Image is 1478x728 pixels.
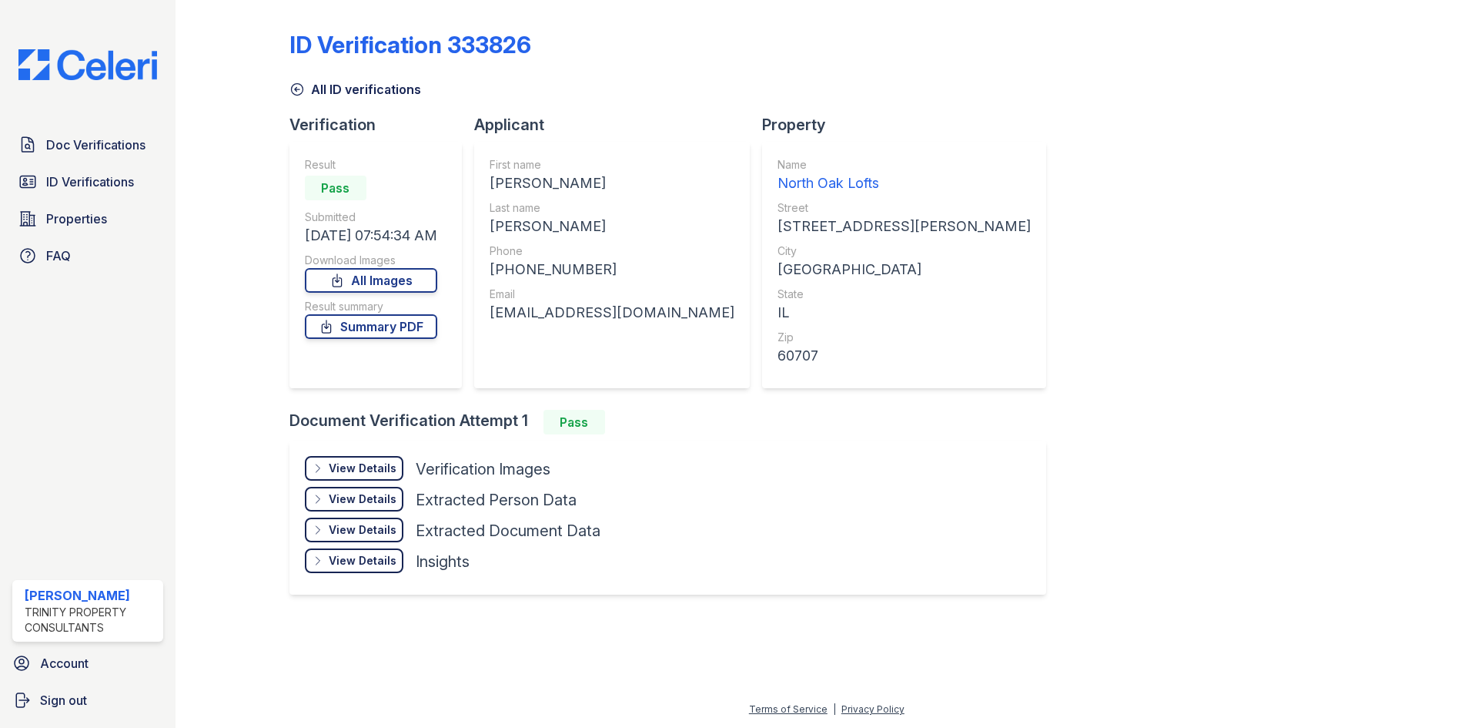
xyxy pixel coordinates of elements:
[305,268,437,293] a: All Images
[305,157,437,173] div: Result
[490,200,734,216] div: Last name
[329,491,396,507] div: View Details
[490,302,734,324] div: [EMAIL_ADDRESS][DOMAIN_NAME]
[6,49,169,80] img: CE_Logo_Blue-a8612792a0a2168367f1c8372b55b34899dd931a85d93a1a3d3e32e68fde9ad4.png
[25,605,157,636] div: Trinity Property Consultants
[46,247,71,265] span: FAQ
[25,586,157,605] div: [PERSON_NAME]
[329,522,396,538] div: View Details
[289,31,531,59] div: ID Verification 333826
[46,173,134,191] span: ID Verifications
[777,157,1031,173] div: Name
[777,200,1031,216] div: Street
[416,489,577,511] div: Extracted Person Data
[777,157,1031,194] a: Name North Oak Lofts
[305,253,437,268] div: Download Images
[490,157,734,173] div: First name
[490,173,734,194] div: [PERSON_NAME]
[777,345,1031,367] div: 60707
[490,259,734,280] div: [PHONE_NUMBER]
[46,136,145,154] span: Doc Verifications
[543,410,605,434] div: Pass
[416,551,470,572] div: Insights
[40,691,87,710] span: Sign out
[777,173,1031,194] div: North Oak Lofts
[762,114,1058,136] div: Property
[329,553,396,569] div: View Details
[490,243,734,259] div: Phone
[329,461,396,476] div: View Details
[12,240,163,271] a: FAQ
[40,654,89,673] span: Account
[777,302,1031,324] div: IL
[46,210,107,228] span: Properties
[6,648,169,679] a: Account
[305,299,437,314] div: Result summary
[289,80,421,99] a: All ID verifications
[416,520,600,542] div: Extracted Document Data
[12,129,163,160] a: Doc Verifications
[777,259,1031,280] div: [GEOGRAPHIC_DATA]
[490,216,734,237] div: [PERSON_NAME]
[305,176,366,200] div: Pass
[749,703,828,715] a: Terms of Service
[490,287,734,302] div: Email
[841,703,905,715] a: Privacy Policy
[777,216,1031,237] div: [STREET_ADDRESS][PERSON_NAME]
[305,210,437,225] div: Submitted
[833,703,836,715] div: |
[777,243,1031,259] div: City
[474,114,762,136] div: Applicant
[305,225,437,247] div: [DATE] 07:54:34 AM
[777,330,1031,345] div: Zip
[416,458,550,480] div: Verification Images
[289,114,474,136] div: Verification
[777,287,1031,302] div: State
[289,410,1058,434] div: Document Verification Attempt 1
[6,685,169,716] a: Sign out
[12,203,163,234] a: Properties
[305,314,437,339] a: Summary PDF
[12,166,163,197] a: ID Verifications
